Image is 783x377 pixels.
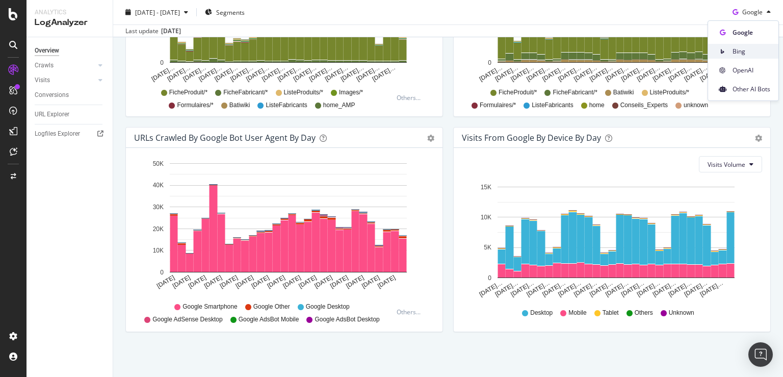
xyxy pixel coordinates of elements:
div: Visits From Google By Device By Day [462,133,601,143]
text: [DATE] [298,274,318,290]
text: 0 [488,59,491,66]
span: ListeProduits/* [650,88,689,97]
div: Crawls [35,60,54,71]
span: FicheProduit/* [169,88,207,97]
a: Overview [35,45,106,56]
text: [DATE] [234,274,255,290]
span: [DATE] - [DATE] [135,8,180,16]
a: Visits [35,75,95,86]
text: [DATE] [282,274,302,290]
span: Others [635,309,653,317]
span: Google Desktop [306,303,350,311]
span: Visits Volume [708,160,745,169]
text: 5K [484,244,491,252]
div: URL Explorer [35,109,69,120]
text: [DATE] [155,274,176,290]
text: 20K [153,225,164,233]
div: Analytics [35,8,105,17]
span: Formulaires/* [177,101,213,110]
span: Google Other [253,303,290,311]
a: Logfiles Explorer [35,129,106,139]
text: 30K [153,204,164,211]
text: [DATE] [250,274,271,290]
div: URLs Crawled by Google bot User Agent By Day [134,133,316,143]
span: Desktop [530,309,553,317]
span: ListeFabricants [532,101,573,110]
span: home_AMP [323,101,355,110]
svg: A chart. [134,156,430,298]
span: Google AdsBot Mobile [239,315,299,324]
text: [DATE] [187,274,207,290]
text: 10K [153,247,164,254]
text: [DATE] [171,274,192,290]
div: [DATE] [161,27,181,36]
span: FicheFabricant/* [553,88,597,97]
div: LogAnalyzer [35,17,105,29]
button: [DATE] - [DATE] [121,4,192,20]
div: Logfiles Explorer [35,129,80,139]
span: Google AdsBot Desktop [315,315,379,324]
span: Bing [733,47,770,56]
text: 40K [153,182,164,189]
span: Batiwiki [229,101,250,110]
text: [DATE] [360,274,381,290]
span: Other AI Bots [733,85,770,94]
svg: A chart. [462,181,758,299]
span: Google AdSense Desktop [152,315,222,324]
span: Mobile [568,309,586,317]
a: Conversions [35,90,106,100]
span: ListeFabricants [266,101,307,110]
span: FicheFabricant/* [223,88,268,97]
button: Segments [201,4,249,20]
div: Visits [35,75,50,86]
div: Others... [397,93,425,102]
span: OpenAI [733,66,770,75]
span: Conseils_Experts [620,101,668,110]
span: ListeProduits/* [284,88,323,97]
div: Conversions [35,90,69,100]
span: Unknown [669,309,694,317]
text: [DATE] [329,274,349,290]
span: Batiwiki [613,88,634,97]
text: 10K [481,214,491,221]
a: Crawls [35,60,95,71]
text: 0 [488,274,491,282]
span: FicheProduit/* [499,88,537,97]
div: gear [427,135,434,142]
text: 0 [160,269,164,276]
div: Last update [125,27,181,36]
span: Formulaires/* [480,101,516,110]
div: gear [755,135,762,142]
text: 50K [153,160,164,167]
text: [DATE] [313,274,333,290]
span: Google Smartphone [182,303,237,311]
span: Segments [216,8,245,16]
div: Others... [397,308,425,316]
text: [DATE] [203,274,223,290]
span: Images/* [339,88,363,97]
text: [DATE] [345,274,365,290]
text: 15K [481,184,491,191]
button: Visits Volume [699,156,762,172]
div: Overview [35,45,59,56]
text: 0 [160,59,164,66]
div: Open Intercom Messenger [748,342,773,367]
span: Tablet [603,309,619,317]
span: unknown [684,101,708,110]
span: Google [733,28,770,37]
text: [DATE] [219,274,239,290]
span: home [589,101,605,110]
a: URL Explorer [35,109,106,120]
text: [DATE] [266,274,286,290]
span: Google [742,8,763,16]
text: [DATE] [376,274,397,290]
button: Google [728,4,775,20]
